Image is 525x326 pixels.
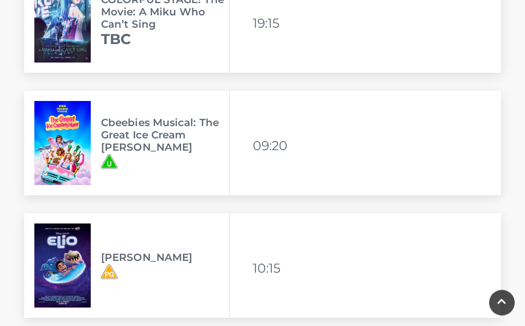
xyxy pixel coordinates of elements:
[101,31,229,48] h2: TBC
[253,134,289,158] li: 09:20
[101,117,229,154] h3: Cbeebies Musical: The Great Ice Cream [PERSON_NAME]
[253,256,289,281] li: 10:15
[253,11,289,36] li: 19:15
[101,252,229,264] h3: [PERSON_NAME]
